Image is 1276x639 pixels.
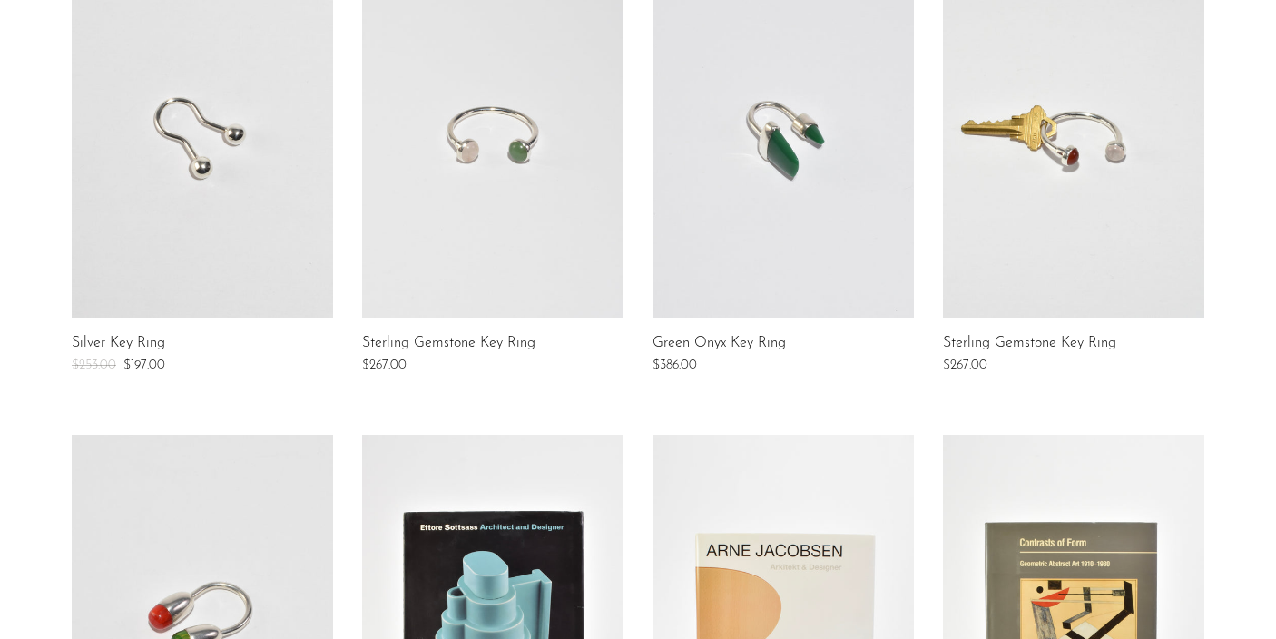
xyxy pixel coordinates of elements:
span: $267.00 [362,359,407,372]
span: $267.00 [943,359,987,372]
span: $253.00 [72,359,116,372]
a: Sterling Gemstone Key Ring [362,336,535,352]
a: Green Onyx Key Ring [653,336,786,352]
a: Silver Key Ring [72,336,165,352]
span: $386.00 [653,359,697,372]
span: $197.00 [123,359,165,372]
a: Sterling Gemstone Key Ring [943,336,1116,352]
